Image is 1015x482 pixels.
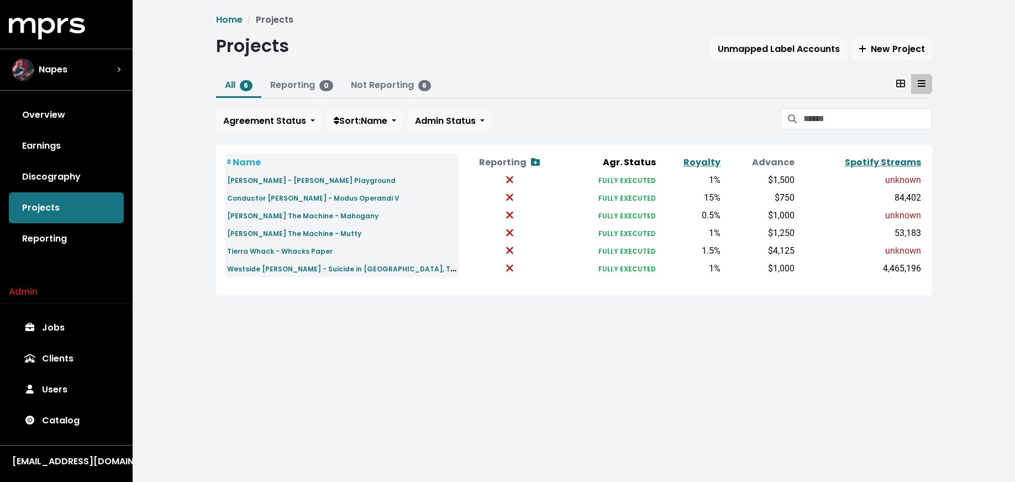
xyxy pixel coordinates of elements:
span: Admin Status [415,114,476,127]
button: Agreement Status [216,111,322,132]
a: Royalty [683,156,721,169]
a: Not Reporting6 [351,78,432,91]
td: 1% [658,260,723,277]
img: The selected account / producer [12,59,34,81]
small: FULLY EXECUTED [598,193,656,203]
small: FULLY EXECUTED [598,264,656,274]
small: [PERSON_NAME] The Machine - Mahogany [227,211,378,221]
span: $1,250 [768,228,795,238]
a: Home [216,13,243,26]
button: [EMAIL_ADDRESS][DOMAIN_NAME] [9,454,124,469]
span: unknown [885,210,921,221]
a: Reporting0 [270,78,333,91]
small: [PERSON_NAME] - [PERSON_NAME] Playground [227,176,396,185]
th: Agr. Status [561,154,658,171]
a: Westside [PERSON_NAME] - Suicide in [GEOGRAPHIC_DATA], The Revenge of Flips Leg [227,262,534,275]
td: 15% [658,189,723,207]
a: Users [9,374,124,405]
a: Overview [9,99,124,130]
a: mprs logo [9,22,85,34]
th: Advance [723,154,796,171]
a: [PERSON_NAME] - [PERSON_NAME] Playground [227,174,396,186]
small: Conductor [PERSON_NAME] - Modus Operandi V [227,193,399,203]
td: 4,465,196 [797,260,923,277]
span: 6 [418,80,432,91]
a: Reporting [9,223,124,254]
small: Tierra Whack - Whacks Paper [227,247,333,256]
small: FULLY EXECUTED [598,176,656,185]
a: Jobs [9,312,124,343]
button: Unmapped Label Accounts [711,39,847,60]
small: FULLY EXECUTED [598,229,656,238]
th: Name [225,154,459,171]
span: $4,125 [768,245,795,256]
td: 84,402 [797,189,923,207]
span: 0 [319,80,333,91]
h1: Projects [216,35,289,56]
td: 1% [658,171,723,189]
span: unknown [885,245,921,256]
input: Search projects [803,108,932,129]
small: FULLY EXECUTED [598,247,656,256]
td: 53,183 [797,224,923,242]
span: Sort: Name [334,114,387,127]
small: [PERSON_NAME] The Machine - Mutty [227,229,361,238]
svg: Table View [918,79,925,88]
span: 6 [240,80,253,91]
svg: Card View [896,79,905,88]
a: [PERSON_NAME] The Machine - Mahogany [227,209,378,222]
li: Projects [243,13,293,27]
span: unknown [885,175,921,185]
span: New Project [859,43,925,55]
span: $1,500 [768,175,795,185]
a: All6 [225,78,253,91]
small: FULLY EXECUTED [598,211,656,221]
span: $750 [775,192,795,203]
span: $1,000 [768,210,795,221]
a: Catalog [9,405,124,436]
a: Discography [9,161,124,192]
a: Tierra Whack - Whacks Paper [227,244,333,257]
button: Admin Status [408,111,492,132]
span: Napes [39,63,67,76]
a: Earnings [9,130,124,161]
span: Agreement Status [223,114,306,127]
a: Spotify Streams [845,156,921,169]
a: Clients [9,343,124,374]
nav: breadcrumb [216,13,932,27]
td: 1% [658,224,723,242]
a: [PERSON_NAME] The Machine - Mutty [227,227,361,239]
td: 1.5% [658,242,723,260]
a: Conductor [PERSON_NAME] - Modus Operandi V [227,191,399,204]
td: 0.5% [658,207,723,224]
button: New Project [851,39,932,60]
span: Unmapped Label Accounts [718,43,840,55]
span: $1,000 [768,263,795,274]
th: Reporting [459,154,561,171]
button: Sort:Name [327,111,403,132]
div: [EMAIL_ADDRESS][DOMAIN_NAME] [12,455,120,468]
